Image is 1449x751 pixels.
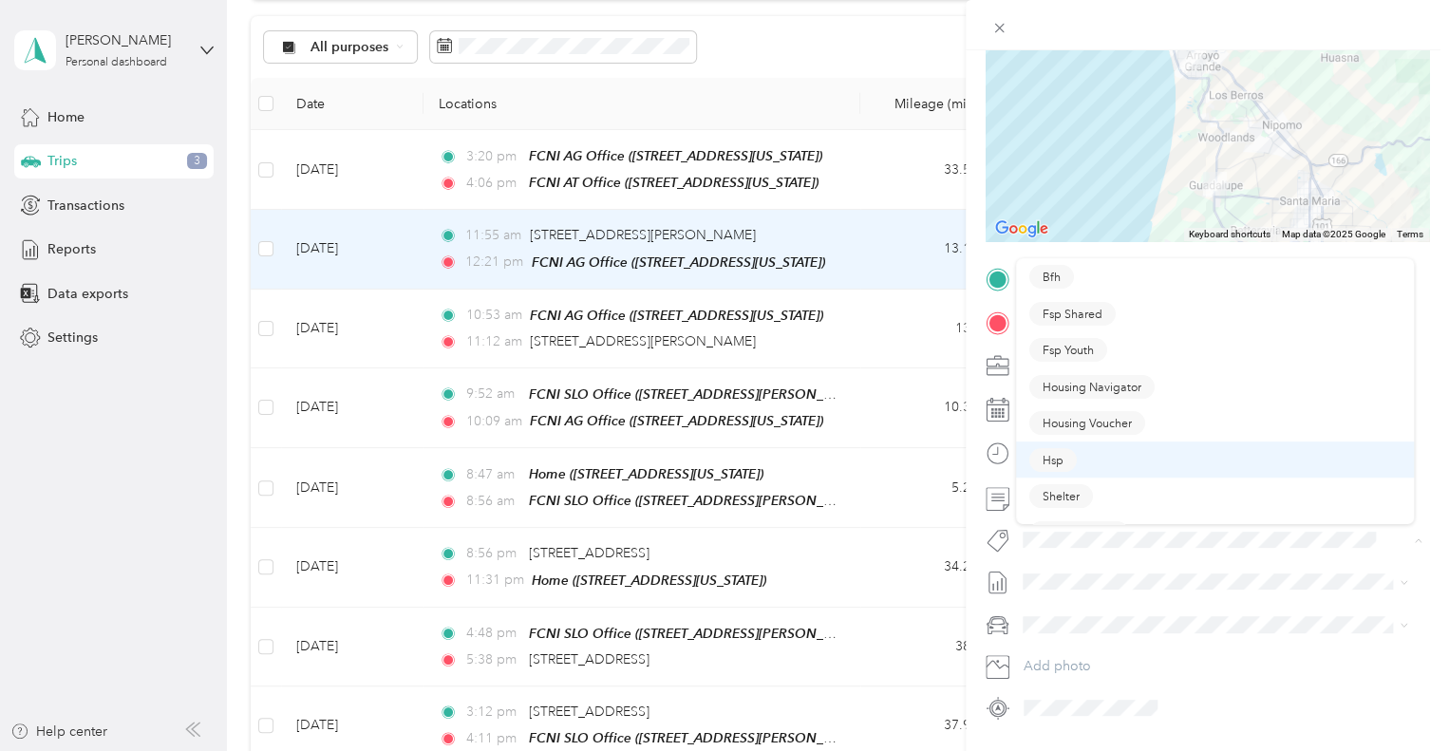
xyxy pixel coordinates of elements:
button: Fsp Shared [1029,302,1116,326]
img: Google [990,216,1053,241]
button: Fsp Youth [1029,338,1107,362]
button: Hsp [1029,448,1077,472]
span: Housing Voucher [1043,415,1132,432]
button: Housing Voucher [1029,411,1145,435]
a: Terms (opens in new tab) [1397,229,1423,239]
span: Bfh [1043,269,1061,286]
span: Hsp [1043,451,1063,468]
span: Map data ©2025 Google [1282,229,1385,239]
button: Bfh [1029,265,1074,289]
button: Shelter [1029,484,1093,508]
button: Keyboard shortcuts [1189,228,1270,241]
a: Open this area in Google Maps (opens a new window) [990,216,1053,241]
span: Fsp Youth [1043,342,1094,359]
button: Housing Navigator [1029,375,1155,399]
span: Shelter [1043,488,1080,505]
span: Fsp Shared [1043,305,1102,322]
span: Housing Navigator [1043,378,1141,395]
iframe: Everlance-gr Chat Button Frame [1343,645,1449,751]
button: Add photo [1016,653,1429,680]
